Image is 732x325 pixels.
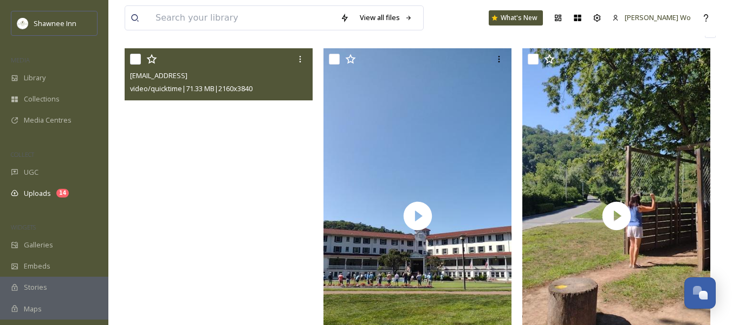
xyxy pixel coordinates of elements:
[24,167,38,177] span: UGC
[625,12,691,22] span: [PERSON_NAME] Wo
[24,240,53,250] span: Galleries
[56,189,69,197] div: 14
[17,18,28,29] img: shawnee-300x300.jpg
[11,56,30,64] span: MEDIA
[24,304,42,314] span: Maps
[684,277,716,309] button: Open Chat
[24,261,50,271] span: Embeds
[607,7,696,28] a: [PERSON_NAME] Wo
[11,150,34,158] span: COLLECT
[150,6,335,30] input: Search your library
[24,282,47,292] span: Stories
[354,7,418,28] a: View all files
[24,115,72,125] span: Media Centres
[24,188,51,199] span: Uploads
[130,84,252,93] span: video/quicktime | 71.33 MB | 2160 x 3840
[24,94,60,104] span: Collections
[489,10,543,26] a: What's New
[34,18,76,28] span: Shawnee Inn
[24,73,46,83] span: Library
[11,223,36,231] span: WIDGETS
[130,71,187,80] span: [EMAIL_ADDRESS]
